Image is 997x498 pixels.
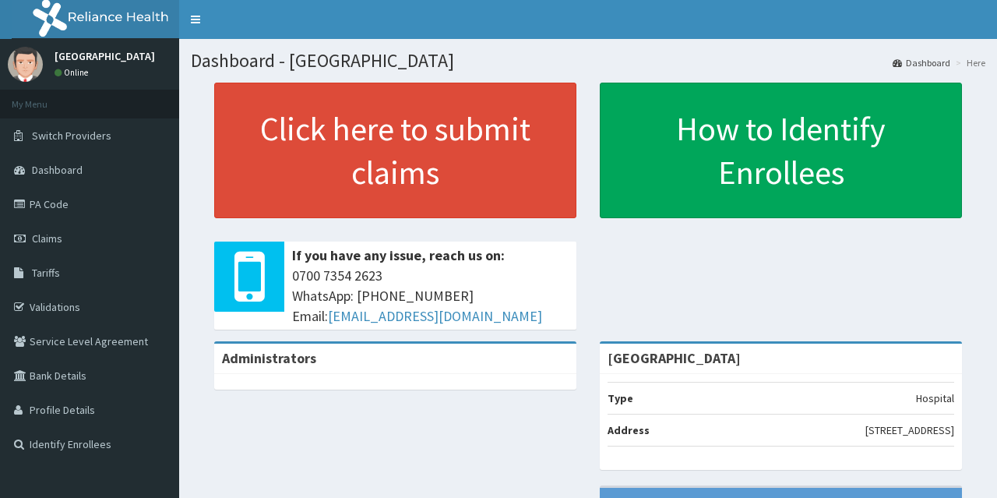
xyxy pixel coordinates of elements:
[32,163,83,177] span: Dashboard
[222,349,316,367] b: Administrators
[292,266,569,326] span: 0700 7354 2623 WhatsApp: [PHONE_NUMBER] Email:
[328,307,542,325] a: [EMAIL_ADDRESS][DOMAIN_NAME]
[8,47,43,82] img: User Image
[32,266,60,280] span: Tariffs
[32,231,62,245] span: Claims
[893,56,950,69] a: Dashboard
[32,129,111,143] span: Switch Providers
[191,51,985,71] h1: Dashboard - [GEOGRAPHIC_DATA]
[916,390,954,406] p: Hospital
[55,51,155,62] p: [GEOGRAPHIC_DATA]
[608,391,633,405] b: Type
[292,246,505,264] b: If you have any issue, reach us on:
[865,422,954,438] p: [STREET_ADDRESS]
[55,67,92,78] a: Online
[952,56,985,69] li: Here
[600,83,962,218] a: How to Identify Enrollees
[214,83,576,218] a: Click here to submit claims
[608,349,741,367] strong: [GEOGRAPHIC_DATA]
[608,423,650,437] b: Address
